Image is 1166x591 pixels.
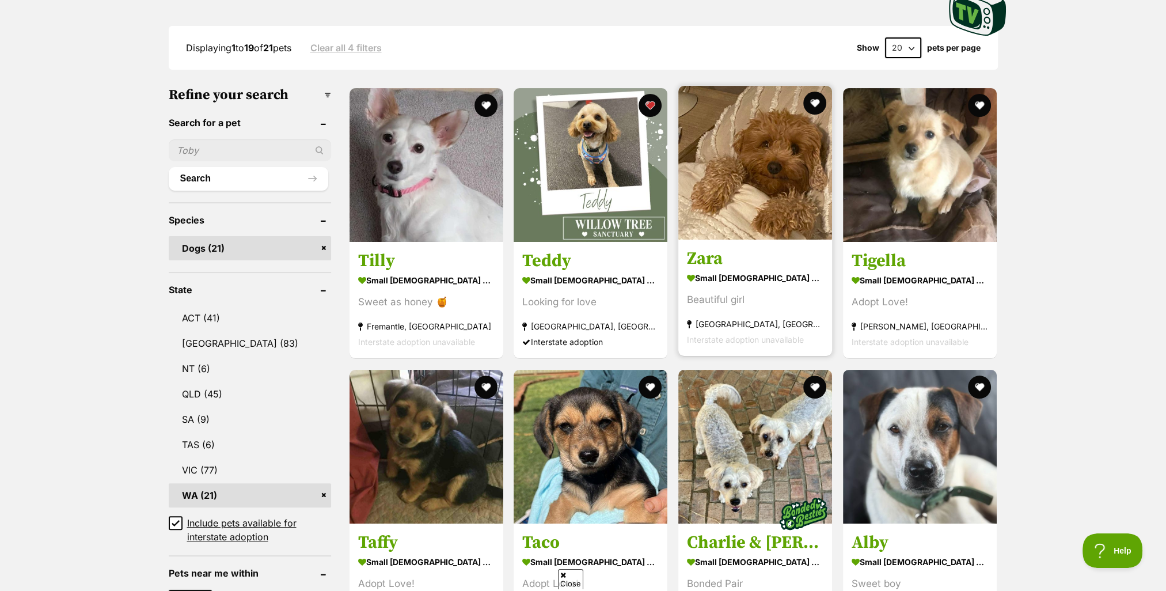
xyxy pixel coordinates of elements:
[803,376,826,399] button: favourite
[474,376,497,399] button: favourite
[522,272,659,289] strong: small [DEMOGRAPHIC_DATA] Dog
[514,370,667,524] img: Taco - Mixed breed Dog
[843,242,997,359] a: Tigella small [DEMOGRAPHIC_DATA] Dog Adopt Love! [PERSON_NAME], [GEOGRAPHIC_DATA] Interstate adop...
[558,569,583,589] span: Close
[358,532,495,554] h3: Taffy
[169,407,331,431] a: SA (9)
[522,554,659,570] strong: small [DEMOGRAPHIC_DATA] Dog
[522,295,659,310] div: Looking for love
[1083,533,1143,568] iframe: Help Scout Beacon - Open
[522,319,659,335] strong: [GEOGRAPHIC_DATA], [GEOGRAPHIC_DATA]
[514,88,667,242] img: Teddy - Cavalier King Charles Spaniel Dog
[843,370,997,524] img: Alby - Jack Russell Terrier Dog
[358,554,495,570] strong: small [DEMOGRAPHIC_DATA] Dog
[852,532,988,554] h3: Alby
[350,370,503,524] img: Taffy - Mixed breed Dog
[310,43,382,53] a: Clear all 4 filters
[350,88,503,242] img: Tilly - Jack Russell Terrier x Chihuahua Dog
[803,92,826,115] button: favourite
[169,382,331,406] a: QLD (45)
[169,357,331,381] a: NT (6)
[474,94,497,117] button: favourite
[639,94,662,117] button: favourite
[678,240,832,357] a: Zara small [DEMOGRAPHIC_DATA] Dog Beautiful girl [GEOGRAPHIC_DATA], [GEOGRAPHIC_DATA] Interstate ...
[358,338,475,347] span: Interstate adoption unavailable
[968,94,991,117] button: favourite
[358,251,495,272] h3: Tilly
[843,88,997,242] img: Tigella - Mixed breed Dog
[350,242,503,359] a: Tilly small [DEMOGRAPHIC_DATA] Dog Sweet as honey 🍯 Fremantle, [GEOGRAPHIC_DATA] Interstate adopt...
[169,118,331,128] header: Search for a pet
[358,272,495,289] strong: small [DEMOGRAPHIC_DATA] Dog
[169,236,331,260] a: Dogs (21)
[852,251,988,272] h3: Tigella
[522,532,659,554] h3: Taco
[852,338,968,347] span: Interstate adoption unavailable
[169,458,331,482] a: VIC (77)
[358,319,495,335] strong: Fremantle, [GEOGRAPHIC_DATA]
[514,242,667,359] a: Teddy small [DEMOGRAPHIC_DATA] Dog Looking for love [GEOGRAPHIC_DATA], [GEOGRAPHIC_DATA] Intersta...
[169,87,331,103] h3: Refine your search
[522,251,659,272] h3: Teddy
[687,335,804,345] span: Interstate adoption unavailable
[169,568,331,578] header: Pets near me within
[169,483,331,507] a: WA (21)
[244,42,254,54] strong: 19
[774,485,832,543] img: bonded besties
[687,293,823,308] div: Beautiful girl
[169,139,331,161] input: Toby
[687,248,823,270] h3: Zara
[857,43,879,52] span: Show
[169,331,331,355] a: [GEOGRAPHIC_DATA] (83)
[263,42,273,54] strong: 21
[852,272,988,289] strong: small [DEMOGRAPHIC_DATA] Dog
[169,285,331,295] header: State
[169,215,331,225] header: Species
[358,295,495,310] div: Sweet as honey 🍯
[852,554,988,570] strong: small [DEMOGRAPHIC_DATA] Dog
[169,516,331,544] a: Include pets available for interstate adoption
[687,317,823,332] strong: [GEOGRAPHIC_DATA], [GEOGRAPHIC_DATA]
[687,532,823,554] h3: Charlie & [PERSON_NAME]
[678,86,832,240] img: Zara - Poodle (Miniature) Dog
[187,516,331,544] span: Include pets available for interstate adoption
[231,42,236,54] strong: 1
[852,295,988,310] div: Adopt Love!
[678,370,832,524] img: Charlie & Isa - Maltese Dog
[927,43,981,52] label: pets per page
[687,270,823,287] strong: small [DEMOGRAPHIC_DATA] Dog
[169,433,331,457] a: TAS (6)
[639,376,662,399] button: favourite
[687,554,823,570] strong: small [DEMOGRAPHIC_DATA] Dog
[186,42,291,54] span: Displaying to of pets
[968,376,991,399] button: favourite
[169,306,331,330] a: ACT (41)
[522,335,659,350] div: Interstate adoption
[852,319,988,335] strong: [PERSON_NAME], [GEOGRAPHIC_DATA]
[169,167,328,190] button: Search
